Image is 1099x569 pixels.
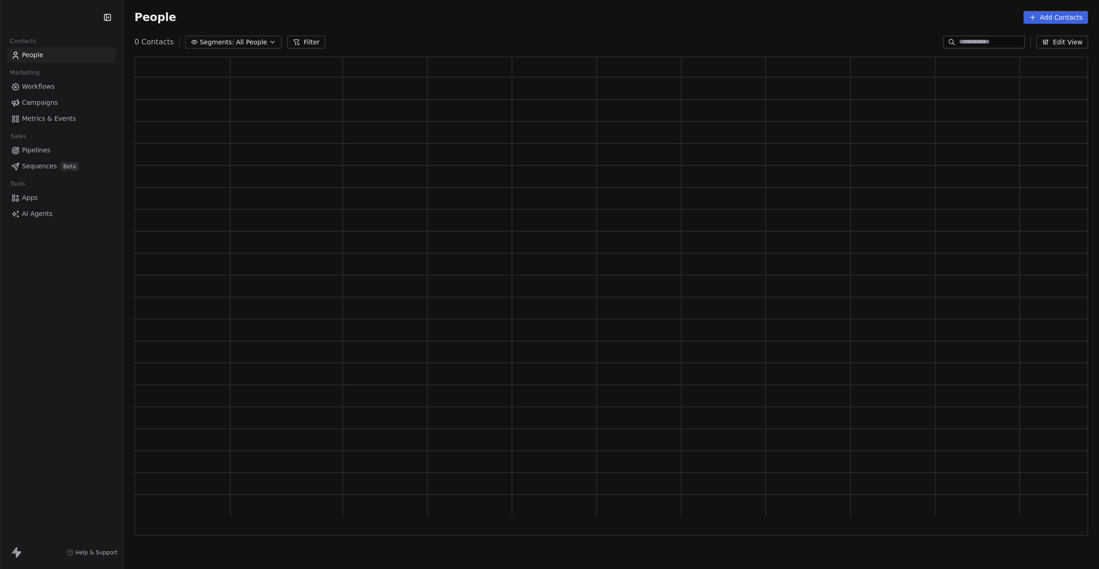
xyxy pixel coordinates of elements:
span: Help & Support [75,549,118,556]
span: People [22,50,43,60]
a: Pipelines [7,143,116,158]
span: Workflows [22,82,55,91]
span: Sequences [22,161,57,171]
span: Sales [6,129,30,143]
a: SequencesBeta [7,159,116,174]
a: Apps [7,190,116,205]
span: Apps [22,193,38,203]
button: Edit View [1036,36,1088,48]
span: Tools [6,177,29,191]
span: AI Agents [22,209,53,219]
a: Campaigns [7,95,116,110]
span: Marketing [6,66,43,80]
a: Workflows [7,79,116,94]
a: Metrics & Events [7,111,116,126]
a: Help & Support [66,549,118,556]
span: Campaigns [22,98,58,107]
span: Pipelines [22,145,50,155]
span: Contacts [6,34,40,48]
button: Add Contacts [1024,11,1088,24]
span: All People [236,38,267,47]
button: Filter [287,36,325,48]
span: Segments: [200,38,234,47]
span: Metrics & Events [22,114,76,123]
span: People [134,11,176,24]
a: AI Agents [7,206,116,221]
span: 0 Contacts [134,37,174,48]
a: People [7,48,116,63]
span: Beta [60,162,79,171]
